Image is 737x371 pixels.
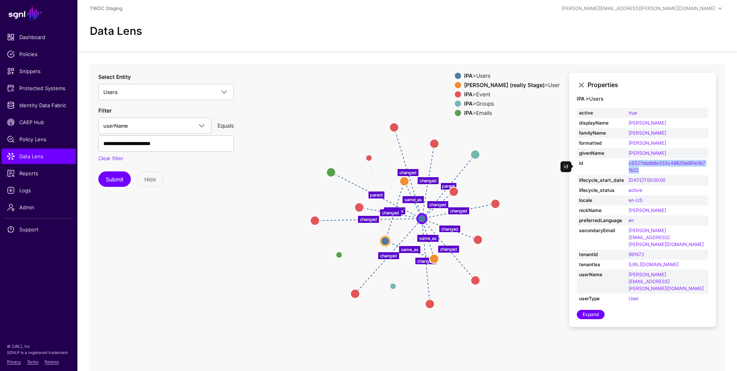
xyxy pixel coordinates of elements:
a: [PERSON_NAME] [629,130,666,136]
span: Support [7,226,70,233]
a: Expand [577,310,605,319]
a: Logs [2,183,76,198]
div: > Emails [463,110,561,116]
a: [PERSON_NAME] [629,120,666,126]
p: SGNL® is a registered trademark [7,349,70,356]
a: Privacy [7,359,21,364]
strong: userName [579,271,624,278]
text: same_as [419,236,437,241]
a: [PERSON_NAME][EMAIL_ADDRESS][PERSON_NAME][DOMAIN_NAME] [629,272,704,291]
div: Equals [214,121,237,130]
span: Snippets [7,67,70,75]
strong: secondaryEmail [579,227,624,234]
strong: active [579,109,624,116]
text: changed [441,226,458,231]
a: Patents [45,359,59,364]
strong: familyName [579,130,624,137]
a: en [629,217,634,223]
span: Data Lens [7,152,70,160]
a: en-US [629,197,643,203]
a: Identity Data Fabric [2,97,76,113]
span: userName [103,123,128,129]
a: Dashboard [2,29,76,45]
text: changed [450,208,467,214]
div: > Groups [463,101,561,107]
strong: IPA [464,109,473,116]
span: Reports [7,169,70,177]
div: id [560,161,571,172]
strong: userType [579,295,624,302]
text: changed [399,170,416,175]
h3: Properties [588,81,708,89]
a: Terms [27,359,38,364]
span: Identity Data Fabric [7,101,70,109]
a: 991972 [629,251,644,257]
h4: Users [577,96,708,102]
label: Filter [98,106,111,115]
text: changed [382,210,399,215]
text: changed [360,216,377,222]
a: [PERSON_NAME] [629,140,666,146]
strong: IPA > [577,96,589,102]
strong: id [579,160,624,167]
text: changed [420,178,437,183]
a: Data Lens [2,149,76,164]
p: © [URL], Inc [7,343,70,349]
a: c6327bbdb8e353c48820a681e0b71b22 [629,160,705,173]
div: > Users [463,73,561,79]
strong: locale [579,197,624,204]
div: > User [463,82,561,88]
a: Reports [2,166,76,181]
strong: nickName [579,207,624,214]
a: Protected Systems [2,80,76,96]
a: active [629,187,642,193]
a: [DATE]T00:00:00 [629,177,665,183]
span: CAEP Hub [7,118,70,126]
a: [URL][DOMAIN_NAME] [629,262,679,267]
strong: tenantId [579,251,624,258]
strong: displayName [579,120,624,127]
a: Clear filter [98,155,123,161]
h2: Data Lens [90,25,142,38]
text: changed [380,253,397,258]
a: Admin [2,200,76,215]
text: changed [440,246,457,252]
strong: lifecycle_status [579,187,624,194]
strong: formatted [579,140,624,147]
span: Dashboard [7,33,70,41]
text: same_as [401,247,418,252]
text: same_as [404,197,422,202]
strong: IPA [464,91,473,97]
a: [PERSON_NAME] [629,150,666,156]
text: same_as [386,208,403,213]
a: TWDC Staging [90,5,122,11]
strong: IPA [464,72,473,79]
a: Policy Lens [2,132,76,147]
strong: lifecycle_start_date [579,177,624,184]
span: Admin [7,203,70,211]
div: [PERSON_NAME][EMAIL_ADDRESS][PERSON_NAME][DOMAIN_NAME] [562,5,715,12]
text: changed [429,202,446,207]
button: Hide [137,171,163,187]
strong: givenName [579,150,624,157]
text: parent [370,192,383,198]
text: parent [442,183,455,189]
a: Policies [2,46,76,62]
strong: [PERSON_NAME] (really Stage) [464,82,545,88]
a: [PERSON_NAME] [629,207,666,213]
span: Policy Lens [7,135,70,143]
a: CAEP Hub [2,115,76,130]
text: changed [417,258,434,263]
span: Policies [7,50,70,58]
a: SGNL [5,5,73,22]
strong: preferredLanguage [579,217,624,224]
a: true [629,110,637,116]
strong: IPA [464,100,473,107]
span: Protected Systems [7,84,70,92]
span: Users [103,89,118,95]
a: [PERSON_NAME][EMAIL_ADDRESS][PERSON_NAME][DOMAIN_NAME] [629,227,704,247]
label: Select Entity [98,73,131,81]
button: Submit [98,171,131,187]
strong: tenantIss [579,261,624,268]
div: > Event [463,91,561,97]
